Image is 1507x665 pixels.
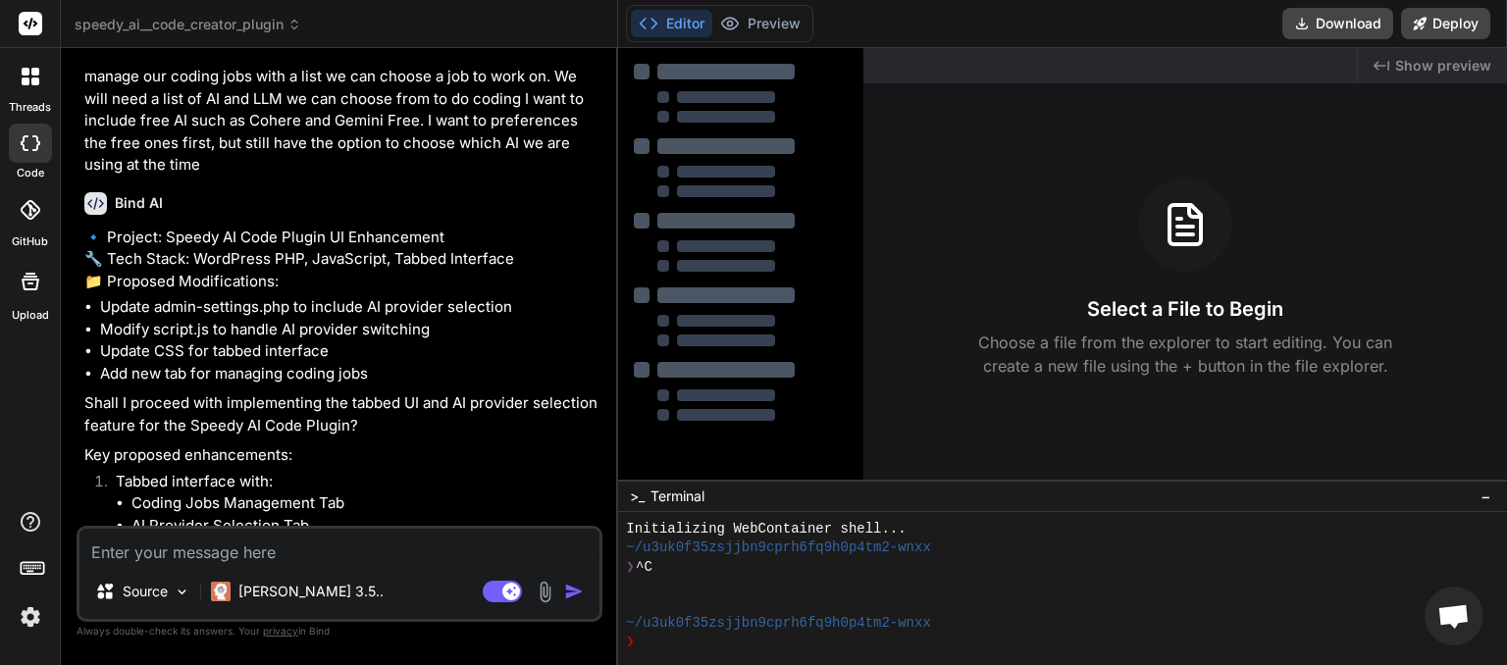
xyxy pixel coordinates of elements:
button: − [1477,481,1495,512]
img: icon [564,582,584,601]
label: GitHub [12,233,48,250]
span: privacy [263,625,298,637]
span: − [1481,486,1491,506]
li: Update CSS for tabbed interface [100,340,598,363]
button: Preview [712,10,808,37]
button: Deploy [1401,8,1490,39]
img: Pick Models [174,584,190,600]
img: attachment [534,581,556,603]
span: ~/u3uk0f35zsjjbn9cprh6fq9h0p4tm2-wnxx [626,538,930,557]
span: ^C [636,558,652,577]
p: We will need tabs in our UI. the main tab should be where we see and manage our coding jobs with ... [84,44,598,177]
span: Terminal [650,486,704,506]
img: settings [14,600,47,634]
p: Source [123,582,168,601]
button: Download [1282,8,1393,39]
p: [PERSON_NAME] 3.5.. [238,582,384,601]
span: ❯ [626,558,636,577]
p: Always double-check its answers. Your in Bind [77,622,602,640]
h3: Select a File to Begin [1087,295,1283,323]
p: Shall I proceed with implementing the tabbed UI and AI provider selection feature for the Speedy ... [84,392,598,436]
h6: Bind AI [115,193,163,213]
span: >_ [630,486,645,506]
li: Tabbed interface with: [100,471,598,559]
p: 🔹 Project: Speedy AI Code Plugin UI Enhancement 🔧 Tech Stack: WordPress PHP, JavaScript, Tabbed I... [84,227,598,293]
li: Modify script.js to handle AI provider switching [100,319,598,341]
li: Coding Jobs Management Tab [131,492,598,515]
img: Claude 3.5 Haiku [211,582,231,601]
span: Initializing WebContainer shell... [626,520,906,538]
li: Add new tab for managing coding jobs [100,363,598,385]
span: speedy_ai__code_creator_plugin [75,15,301,34]
p: Choose a file from the explorer to start editing. You can create a new file using the + button in... [965,331,1405,378]
span: ❯ [626,633,636,651]
li: Update admin-settings.php to include AI provider selection [100,296,598,319]
li: AI Provider Selection Tab [131,515,598,537]
span: Show preview [1395,56,1491,76]
label: threads [9,99,51,116]
p: Key proposed enhancements: [84,444,598,467]
a: Open chat [1425,587,1483,645]
label: code [17,165,44,181]
button: Editor [631,10,712,37]
span: ~/u3uk0f35zsjjbn9cprh6fq9h0p4tm2-wnxx [626,614,930,633]
label: Upload [12,307,49,324]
